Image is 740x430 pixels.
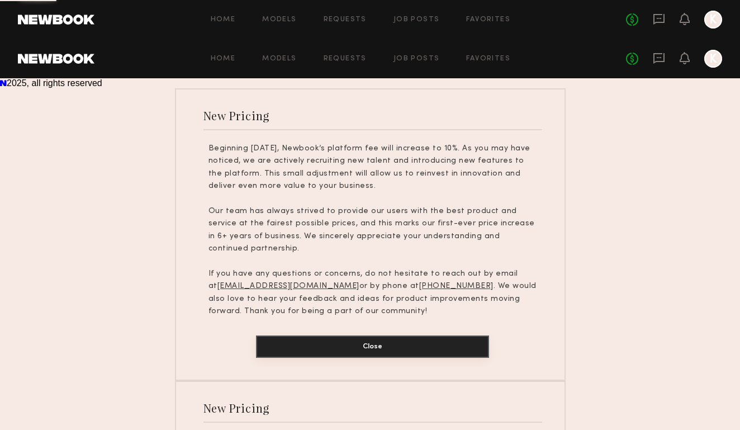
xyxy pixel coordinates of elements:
[324,55,367,63] a: Requests
[324,16,367,23] a: Requests
[203,400,270,415] div: New Pricing
[208,268,537,318] p: If you have any questions or concerns, do not hesitate to reach out by email at or by phone at . ...
[704,50,722,68] a: K
[262,16,296,23] a: Models
[419,282,494,290] u: [PHONE_NUMBER]
[211,16,236,23] a: Home
[393,16,440,23] a: Job Posts
[393,55,440,63] a: Job Posts
[466,55,510,63] a: Favorites
[256,336,489,358] button: Close
[262,55,296,63] a: Models
[203,108,270,123] div: New Pricing
[466,16,510,23] a: Favorites
[208,205,537,256] p: Our team has always strived to provide our users with the best product and service at the fairest...
[208,143,537,193] p: Beginning [DATE], Newbook’s platform fee will increase to 10%. As you may have noticed, we are ac...
[704,11,722,29] a: K
[211,55,236,63] a: Home
[217,282,359,290] u: [EMAIL_ADDRESS][DOMAIN_NAME]
[7,78,102,88] span: 2025, all rights reserved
